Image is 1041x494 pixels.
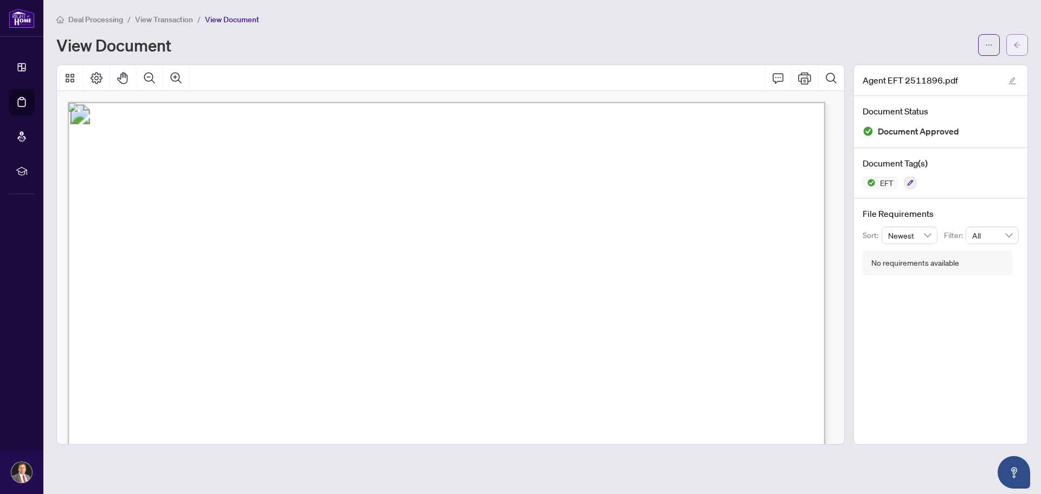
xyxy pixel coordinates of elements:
[56,36,171,54] h1: View Document
[205,15,259,24] span: View Document
[127,13,131,25] li: /
[68,15,123,24] span: Deal Processing
[985,41,993,49] span: ellipsis
[876,179,898,187] span: EFT
[863,207,1019,220] h4: File Requirements
[878,124,959,139] span: Document Approved
[9,8,35,28] img: logo
[863,157,1019,170] h4: Document Tag(s)
[871,257,959,269] div: No requirements available
[863,176,876,189] img: Status Icon
[1008,77,1016,85] span: edit
[863,126,873,137] img: Document Status
[863,229,882,241] p: Sort:
[197,13,201,25] li: /
[11,462,32,483] img: Profile Icon
[888,227,931,243] span: Newest
[998,456,1030,489] button: Open asap
[972,227,1012,243] span: All
[135,15,193,24] span: View Transaction
[944,229,966,241] p: Filter:
[1013,41,1021,49] span: arrow-left
[56,16,64,23] span: home
[863,105,1019,118] h4: Document Status
[863,74,958,87] span: Agent EFT 2511896.pdf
